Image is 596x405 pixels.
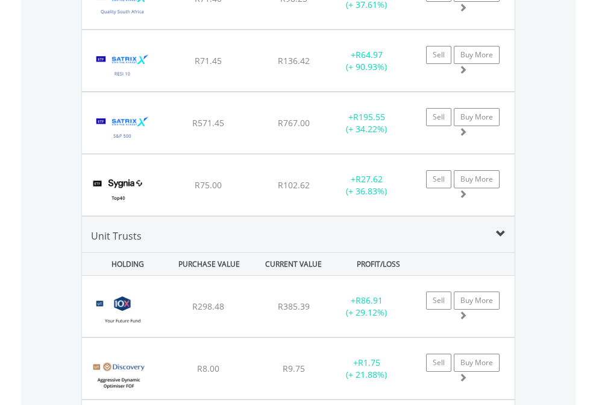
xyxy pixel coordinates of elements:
img: UT.ZA.DADAOF.png [88,353,149,396]
a: Buy More [454,108,500,126]
span: R298.48 [192,301,224,312]
a: Sell [426,292,451,310]
div: + (+ 34.22%) [329,111,404,135]
span: R27.62 [356,173,383,185]
span: R64.97 [356,49,383,60]
span: R75.00 [195,179,222,191]
a: Sell [426,46,451,64]
img: TFSA.SYGT40.png [88,170,149,212]
span: R136.42 [278,55,310,66]
a: Sell [426,108,451,126]
a: Sell [426,354,451,372]
span: R195.55 [353,111,385,123]
span: R571.45 [192,117,224,129]
span: R385.39 [278,301,310,312]
img: TFSA.STX500.png [88,107,157,150]
div: CURRENT VALUE [253,253,334,275]
div: + (+ 29.12%) [329,295,404,319]
div: PROFIT/LOSS [337,253,419,275]
a: Buy More [454,170,500,188]
div: + (+ 90.93%) [329,49,404,73]
a: Buy More [454,46,500,64]
span: R102.62 [278,179,310,191]
div: + (+ 21.88%) [329,357,404,381]
img: TFSA.STXRES.png [88,45,157,88]
span: Unit Trusts [91,229,142,243]
div: HOLDING [83,253,165,275]
a: Buy More [454,354,500,372]
span: R9.75 [283,363,305,374]
a: Buy More [454,292,500,310]
span: R8.00 [197,363,219,374]
span: R767.00 [278,117,310,129]
span: R1.75 [358,357,380,368]
span: R71.45 [195,55,222,66]
img: UT.ZA.10XHA.png [88,291,157,334]
a: Sell [426,170,451,188]
div: + (+ 36.83%) [329,173,404,197]
div: PURCHASE VALUE [168,253,250,275]
span: R86.91 [356,295,383,306]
